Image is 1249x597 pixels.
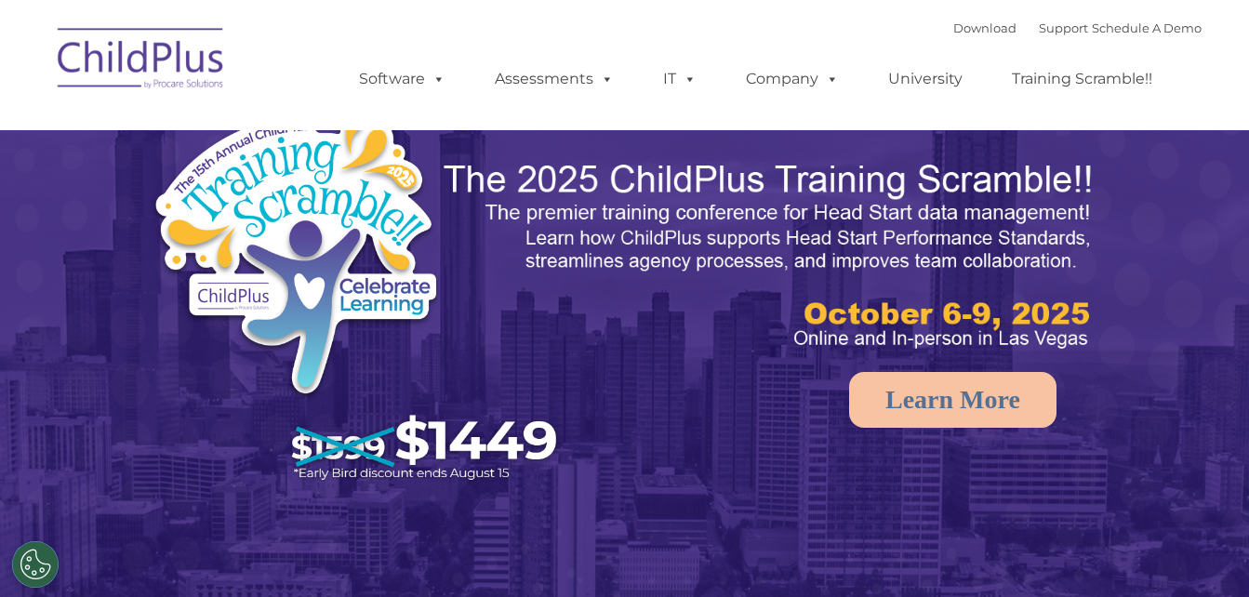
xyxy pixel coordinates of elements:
[953,20,1016,35] a: Download
[644,60,715,98] a: IT
[727,60,857,98] a: Company
[1156,508,1249,597] iframe: Chat Widget
[340,60,464,98] a: Software
[953,20,1202,35] font: |
[1039,20,1088,35] a: Support
[1092,20,1202,35] a: Schedule A Demo
[12,541,59,588] button: Cookies Settings
[849,372,1056,428] a: Learn More
[993,60,1171,98] a: Training Scramble!!
[48,15,234,108] img: ChildPlus by Procare Solutions
[870,60,981,98] a: University
[476,60,632,98] a: Assessments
